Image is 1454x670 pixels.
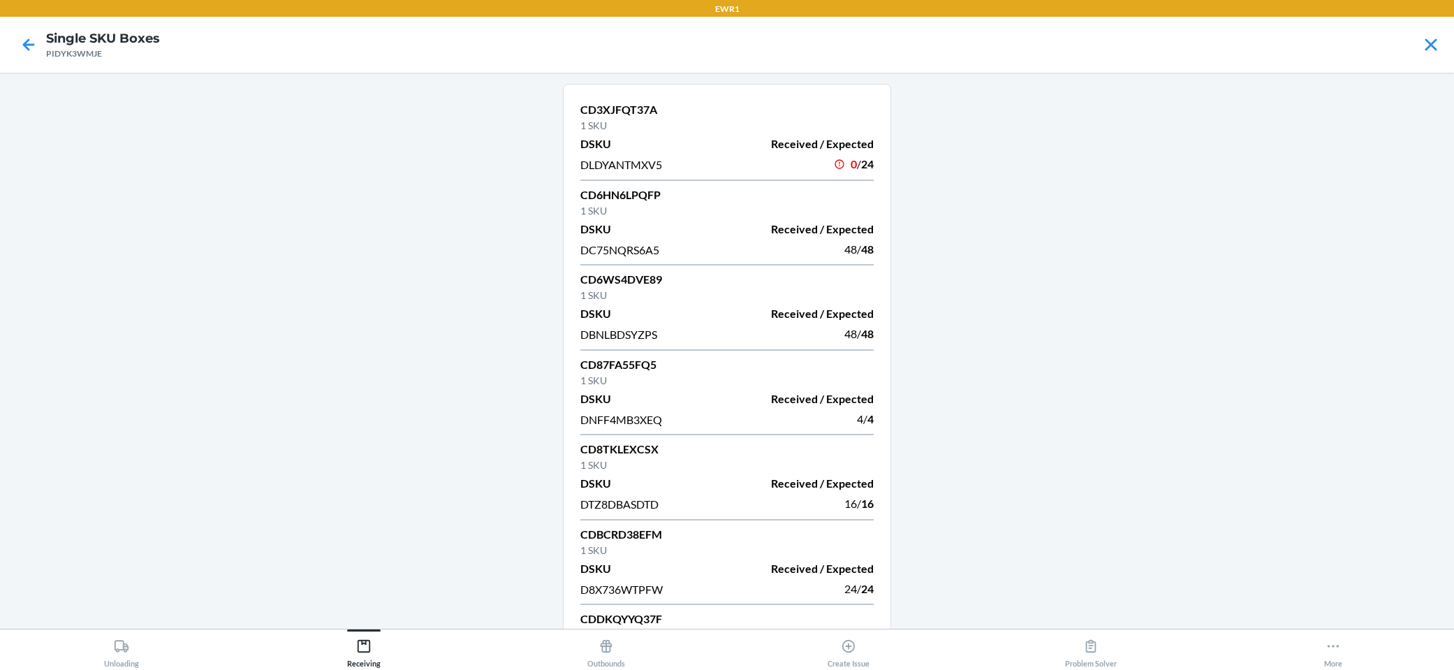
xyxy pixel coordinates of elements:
[828,633,869,668] div: Create Issue
[867,412,874,425] span: 4
[104,633,139,668] div: Unloading
[580,101,874,118] p: CD3XJFQT37A
[580,373,874,388] p: 1 SKU
[580,328,657,341] span: DBNLBDSYZPS
[844,327,857,340] span: 48
[580,271,874,288] p: CD6WS4DVE89
[485,629,727,668] button: Outbounds
[735,475,874,492] p: Received / Expected
[580,288,874,303] p: 1 SKU
[861,582,874,595] span: 24
[715,3,740,15] p: EWR1
[1324,633,1342,668] div: More
[735,221,874,238] p: Received / Expected
[861,242,874,256] span: 48
[844,497,857,510] span: 16
[580,391,719,407] p: DSKU
[851,157,857,170] span: 0
[580,611,874,627] p: CDDKQYYQ37F
[1065,633,1117,668] div: Problem Solver
[727,629,969,668] button: Create Issue
[580,543,874,558] p: 1 SKU
[580,203,874,218] p: 1 SKU
[861,497,874,510] span: 16
[1212,629,1454,668] button: More
[347,633,381,668] div: Receiving
[580,221,719,238] p: DSKU
[580,118,874,133] p: 1 SKU
[580,583,663,596] span: D8X736WTPFW
[969,629,1212,668] button: Problem Solver
[857,412,863,425] span: 4
[735,391,874,407] p: Received / Expected
[857,497,861,510] span: /
[580,158,662,171] span: DLDYANTMXV5
[844,582,857,595] span: 24
[580,475,719,492] p: DSKU
[587,633,625,668] div: Outbounds
[735,136,874,152] p: Received / Expected
[580,413,662,426] span: DNFF4MB3XEQ
[580,187,874,203] p: CD6HN6LPQFP
[857,327,861,340] span: /
[580,243,659,256] span: DC75NQRS6A5
[857,582,861,595] span: /
[580,305,719,322] p: DSKU
[580,560,719,577] p: DSKU
[735,305,874,322] p: Received / Expected
[580,497,659,511] span: DTZ8DBASDTD
[857,242,861,256] span: /
[580,441,874,458] p: CD8TKLEXCSX
[861,157,874,170] span: 24
[861,327,874,340] span: 48
[580,526,874,543] p: CDBCRD38EFM
[580,136,719,152] p: DSKU
[580,458,874,472] p: 1 SKU
[46,48,160,60] div: PIDYK3WMJE
[844,242,857,256] span: 48
[242,629,485,668] button: Receiving
[580,356,874,373] p: CD87FA55FQ5
[863,412,867,425] span: /
[857,157,861,170] span: /
[46,29,160,48] h4: Single SKU Boxes
[735,560,874,577] p: Received / Expected
[580,627,874,642] p: 1 SKU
